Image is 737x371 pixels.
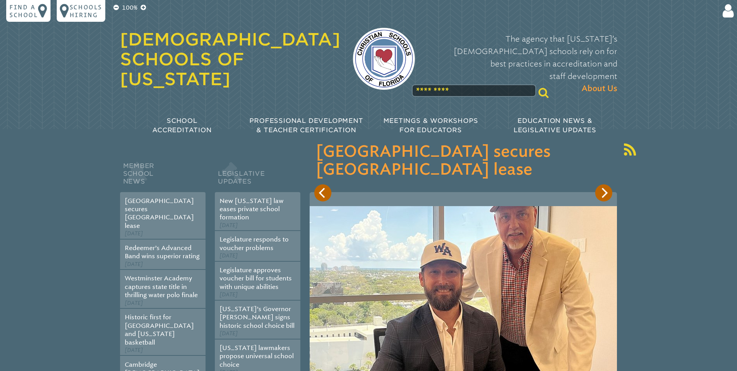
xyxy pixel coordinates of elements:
a: Legislature responds to voucher problems [220,236,289,251]
a: [DEMOGRAPHIC_DATA] Schools of [US_STATE] [120,29,340,89]
span: [DATE] [125,347,143,353]
span: [DATE] [220,330,238,337]
a: Legislature approves voucher bill for students with unique abilities [220,266,292,290]
span: [DATE] [125,230,143,237]
span: Meetings & Workshops for Educators [383,117,478,134]
button: Next [595,184,612,201]
span: Professional Development & Teacher Certification [249,117,363,134]
a: Westminster Academy captures state title in thrilling water polo finale [125,275,198,299]
button: Previous [314,184,331,201]
a: [GEOGRAPHIC_DATA] secures [GEOGRAPHIC_DATA] lease [125,197,194,229]
img: csf-logo-web-colors.png [353,28,415,90]
a: New [US_STATE] law eases private school formation [220,197,284,221]
span: [DATE] [220,252,238,259]
span: About Us [582,82,617,95]
h3: [GEOGRAPHIC_DATA] secures [GEOGRAPHIC_DATA] lease [316,143,611,179]
span: [DATE] [125,300,143,306]
a: [US_STATE]’s Governor [PERSON_NAME] signs historic school choice bill [220,305,294,329]
p: Find a school [9,3,38,19]
a: Historic first for [GEOGRAPHIC_DATA] and [US_STATE] basketball [125,313,194,346]
span: Education News & Legislative Updates [514,117,596,134]
span: School Accreditation [152,117,211,134]
a: Redeemer’s Advanced Band wins superior rating [125,244,200,260]
h2: Member School News [120,160,206,192]
span: [DATE] [125,261,143,268]
a: [US_STATE] lawmakers propose universal school choice [220,344,294,368]
span: [DATE] [220,291,238,298]
p: 100% [120,3,139,12]
p: Schools Hiring [70,3,102,19]
h2: Legislative Updates [215,160,300,192]
p: The agency that [US_STATE]’s [DEMOGRAPHIC_DATA] schools rely on for best practices in accreditati... [427,33,617,95]
span: [DATE] [220,222,238,229]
